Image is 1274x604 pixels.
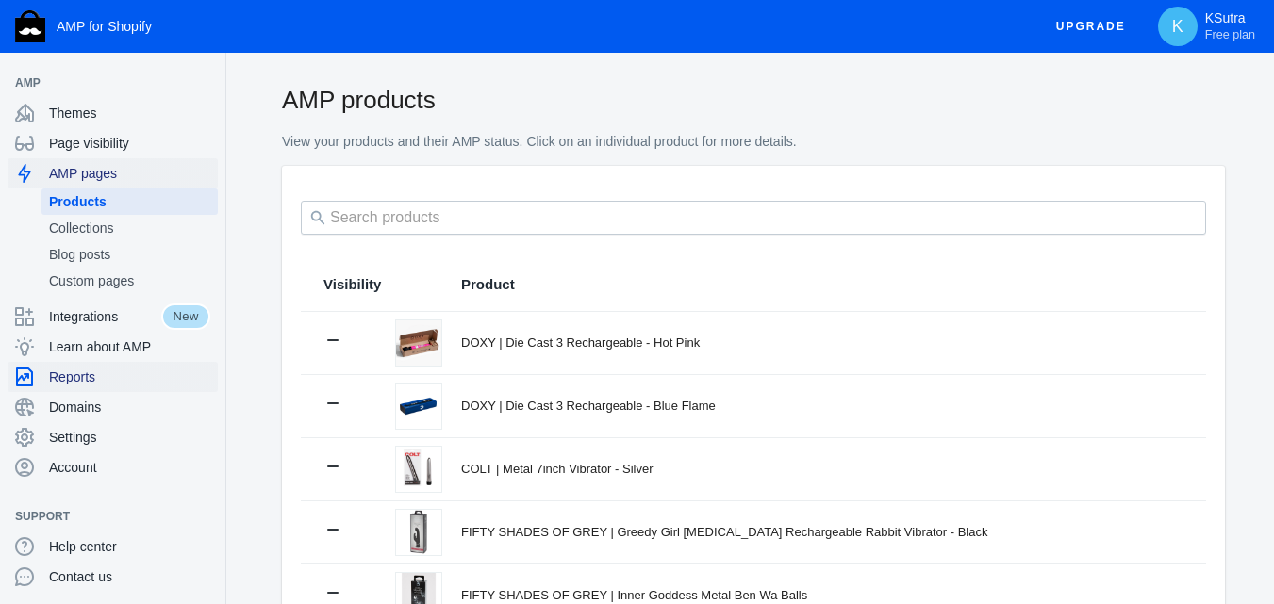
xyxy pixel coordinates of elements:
a: IntegrationsNew [8,302,218,332]
a: Contact us [8,562,218,592]
input: Search products [301,201,1206,235]
span: AMP pages [49,164,210,183]
span: New [161,303,210,330]
span: Collections [49,219,210,237]
span: Integrations [49,307,161,326]
span: Reports [49,367,210,386]
span: Learn about AMP [49,337,210,356]
img: fsog_greedy_girl_g-spot_rabbit_vibrator_productimage_61.jpg [396,510,441,555]
span: Settings [49,428,210,447]
button: Add a sales channel [191,513,222,520]
span: AMP for Shopify [57,19,152,34]
span: Free plan [1205,27,1255,42]
div: FIFTY SHADES OF GREY | Greedy Girl [MEDICAL_DATA] Rechargeable Rabbit Vibrator - Black [461,523,1183,542]
a: Settings [8,422,218,452]
a: Custom pages [41,268,218,294]
a: Collections [41,215,218,241]
button: Add a sales channel [191,79,222,87]
span: Visibility [323,275,381,294]
a: Account [8,452,218,482]
span: Support [15,507,191,526]
span: Contact us [49,567,210,586]
span: AMP [15,73,191,92]
span: Blog posts [49,245,210,264]
span: Domains [49,398,210,416]
a: Blog posts [41,241,218,268]
p: KSutra [1205,10,1255,42]
img: Shop Sheriff Logo [15,10,45,42]
div: DOXY | Die Cast 3 Rechargeable - Blue Flame [461,397,1183,416]
iframe: Drift Widget Chat Controller [1180,510,1251,581]
a: Page visibility [8,128,218,158]
span: Page visibility [49,134,210,153]
div: DOXY | Die Cast 3 Rechargeable - Hot Pink [461,334,1183,352]
a: Learn about AMP [8,332,218,362]
div: COLT | Metal 7inch Vibrator - Silver [461,460,1183,479]
span: Themes [49,104,210,122]
h2: AMP products [282,83,1225,117]
span: Upgrade [1056,9,1126,43]
span: Custom pages [49,271,210,290]
a: Products [41,188,218,215]
img: diecast3r_hotpink_1x1-4.jpg [396,320,441,366]
a: Domains [8,392,218,422]
span: Products [49,192,210,211]
img: 2023_doxy_diecast3r_box_blueflame_jpg.jpg [396,384,441,429]
img: se-6893-20-2.jpg [396,447,441,492]
span: Product [461,275,515,294]
p: View your products and their AMP status. Click on an individual product for more details. [282,133,1225,152]
span: Help center [49,537,210,556]
span: Account [49,458,210,477]
button: Upgrade [1041,9,1141,44]
a: AMP pages [8,158,218,188]
a: Themes [8,98,218,128]
span: K [1168,17,1187,36]
a: Reports [8,362,218,392]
